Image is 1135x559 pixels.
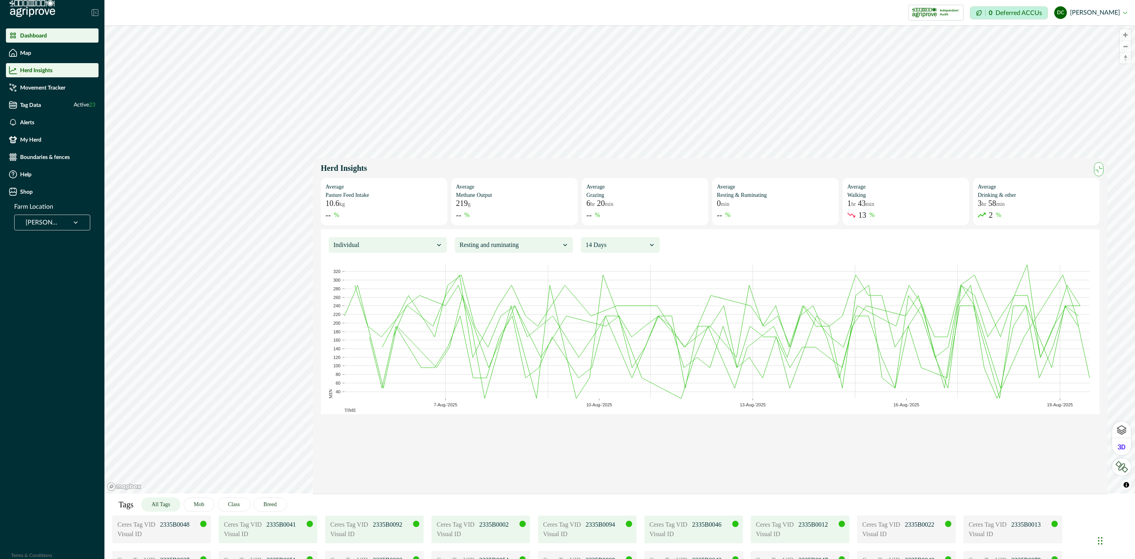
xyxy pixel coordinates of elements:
[1047,402,1073,407] text: 19-Aug-'2025
[586,402,612,407] text: 10-Aug-'2025
[586,183,703,191] p: Average
[995,10,1042,16] p: Deferred ACCUs
[468,202,471,207] p: g
[20,50,31,56] p: Map
[586,209,592,221] p: --
[6,115,99,129] a: Alerts
[756,520,795,529] p: Ceres Tag VID
[336,389,340,394] text: 40
[20,154,70,160] p: Boundaries & fences
[336,381,340,385] text: 60
[912,6,937,19] img: certification logo
[333,346,340,351] text: 140
[253,497,287,512] button: Breed
[6,167,99,181] a: Help
[20,189,33,195] p: Shop
[333,321,340,325] text: 200
[1122,480,1131,490] button: Toggle attribution
[336,372,340,377] text: 80
[1054,3,1127,22] button: dylan cronje[PERSON_NAME]
[141,497,180,512] button: All Tags
[464,210,469,220] p: %
[586,199,613,207] p: 6 20
[978,199,1005,207] p: 3 58
[20,119,34,125] p: Alerts
[1120,52,1131,64] button: Reset bearing to north
[6,80,99,95] a: Movement Tracker
[996,210,1001,220] p: %
[862,520,902,529] p: Ceres Tag VID
[586,520,625,529] p: 2335B0094
[969,529,1008,539] p: Visual ID
[798,520,838,529] p: 2335B0012
[333,269,340,274] text: 320
[6,98,99,112] a: Tag DataActive23
[721,202,729,207] p: min
[725,210,730,220] p: %
[6,150,99,164] a: Boundaries & fences
[1115,461,1128,473] img: LkRIKP7pqK064DBUf7vatyaj0RnXiK+1zEGAAAAAElFTkSuQmCC
[1094,162,1103,176] button: maxmin
[218,497,250,512] button: Class
[862,529,902,539] p: Visual ID
[893,402,919,407] text: 16-Aug-'2025
[479,520,519,529] p: 2335B0002
[940,9,960,17] p: Independent Audit
[605,202,614,207] p: min
[326,199,345,207] p: 10.6
[978,191,1095,199] p: Drinking & other
[74,101,95,109] span: Active
[160,520,199,529] p: 2335B0048
[978,183,1095,191] p: Average
[1120,29,1131,41] button: Zoom in
[869,210,875,220] p: %
[20,171,32,178] p: Help
[595,210,600,220] p: %
[1096,521,1135,559] iframe: Chat Widget
[969,520,1008,529] p: Ceres Tag VID
[717,209,722,221] p: --
[6,185,99,199] a: Shop
[989,209,993,221] p: 2
[847,183,964,191] p: Average
[456,183,573,191] p: Average
[266,520,306,529] p: 2335B0041
[847,199,874,207] p: 1 43
[334,210,339,220] p: %
[344,408,356,413] text: TIME
[456,199,471,207] p: 219
[1011,520,1051,529] p: 2335B0013
[333,338,340,342] text: 160
[20,32,47,39] p: Dashboard
[6,28,99,43] a: Dashboard
[328,389,333,398] text: MIN
[326,183,443,191] p: Average
[119,499,133,510] p: Tags
[692,520,731,529] p: 2335B0046
[333,312,340,317] text: 220
[20,102,41,108] p: Tag Data
[104,25,1135,494] canvas: Map
[982,202,986,207] p: hr
[756,529,795,539] p: Visual ID
[117,520,157,529] p: Ceres Tag VID
[326,209,331,221] p: --
[373,520,412,529] p: 2335B0092
[330,529,370,539] p: Visual ID
[437,520,476,529] p: Ceres Tag VID
[866,202,875,207] p: min
[224,520,263,529] p: Ceres Tag VID
[6,46,99,60] a: Map
[224,529,263,539] p: Visual ID
[717,191,834,199] p: Resting & Ruminating
[543,520,582,529] p: Ceres Tag VID
[6,133,99,147] a: My Herd
[107,482,141,491] a: Mapbox logo
[11,553,52,558] a: Terms & Conditions
[184,497,214,512] button: Mob
[1098,529,1103,553] div: Drag
[333,278,340,282] text: 300
[989,10,992,16] p: 0
[333,329,340,334] text: 180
